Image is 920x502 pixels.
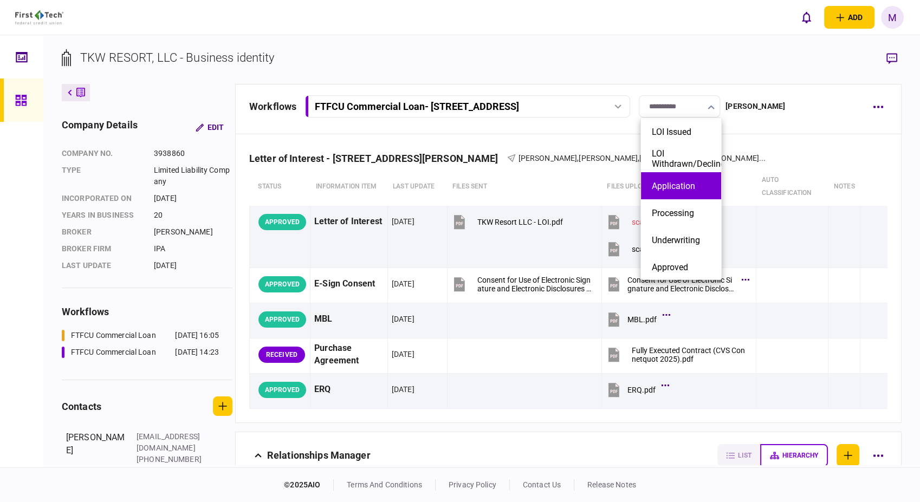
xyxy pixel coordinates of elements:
[652,127,710,137] button: LOI Issued
[652,262,710,272] button: Approved
[652,148,710,169] button: LOI Withdrawn/Declined
[652,235,710,245] button: Underwriting
[652,208,710,218] button: Processing
[652,181,710,191] button: Application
